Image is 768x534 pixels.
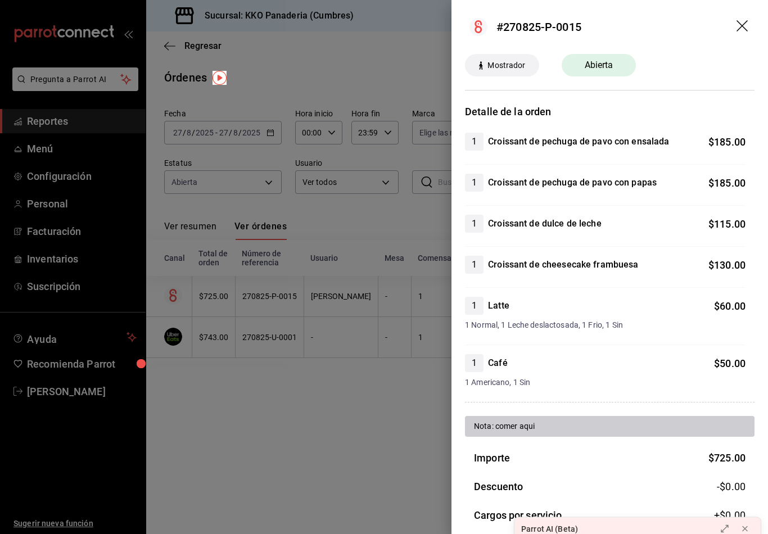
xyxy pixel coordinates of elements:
[708,259,746,271] span: $ 130.00
[474,508,562,523] h3: Cargos por servicio
[714,357,746,369] span: $ 50.00
[488,356,508,370] h4: Café
[465,135,484,148] span: 1
[465,176,484,189] span: 1
[465,319,746,331] span: 1 Normal, 1 Leche deslactosada, 1 Frio, 1 Sin
[474,479,523,494] h3: Descuento
[714,508,746,523] span: +$ 0.00
[483,60,530,71] span: Mostrador
[714,300,746,312] span: $ 60.00
[496,19,581,35] div: #270825-P-0015
[465,104,755,119] h3: Detalle de la orden
[708,218,746,230] span: $ 115.00
[708,177,746,189] span: $ 185.00
[578,58,620,72] span: Abierta
[465,258,484,271] span: 1
[465,356,484,370] span: 1
[488,176,657,189] h4: Croissant de pechuga de pavo con papas
[488,217,602,230] h4: Croissant de dulce de leche
[488,258,638,271] h4: Croissant de cheesecake frambuesa
[474,450,510,465] h3: Importe
[717,479,746,494] span: -$0.00
[213,71,227,85] img: Tooltip marker
[737,20,750,34] button: drag
[465,377,746,388] span: 1 Americano, 1 Sin
[488,135,669,148] h4: Croissant de pechuga de pavo con ensalada
[474,420,746,432] div: Nota: comer aqui
[488,299,509,313] h4: Latte
[708,452,746,464] span: $ 725.00
[708,136,746,148] span: $ 185.00
[465,299,484,313] span: 1
[465,217,484,230] span: 1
